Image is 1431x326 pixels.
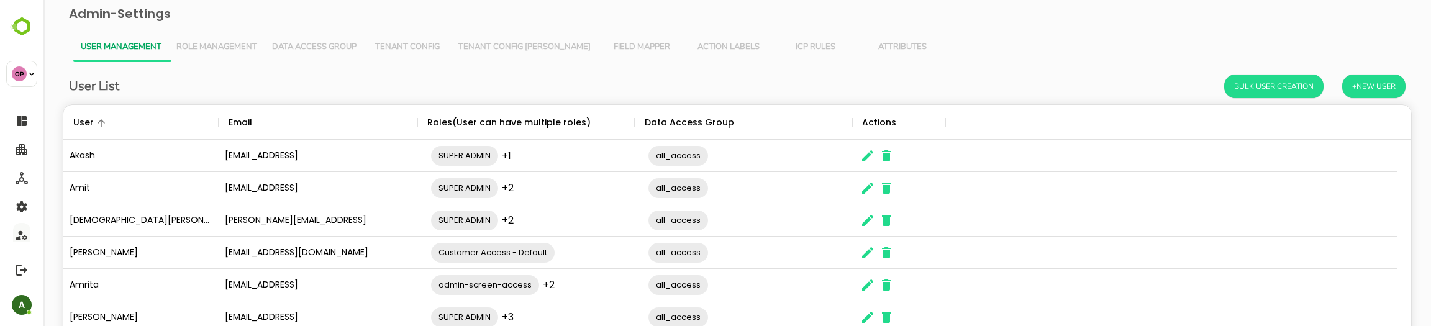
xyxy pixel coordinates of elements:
div: [EMAIL_ADDRESS] [175,269,374,301]
button: Logout [13,261,30,278]
div: Amrita [20,269,175,301]
span: all_access [605,278,665,292]
span: Attributes [823,42,895,52]
span: Tenant Config [PERSON_NAME] [415,42,547,52]
button: Bulk User Creation [1181,75,1280,98]
span: admin-screen-access [388,278,496,292]
span: Customer Access - Default [388,245,511,260]
div: Akash [20,140,175,172]
span: +2 [458,181,470,195]
div: Vertical tabs example [30,32,1358,62]
button: Sort [50,115,65,130]
div: [EMAIL_ADDRESS][DOMAIN_NAME] [175,237,374,269]
span: ICP Rules [736,42,808,52]
span: all_access [605,310,665,324]
div: User [30,105,50,140]
div: A [12,295,32,315]
span: +1 [458,148,468,163]
div: [PERSON_NAME] [20,237,175,269]
div: [EMAIL_ADDRESS] [175,172,374,204]
span: Field Mapper [562,42,634,52]
span: SUPER ADMIN [388,310,455,324]
span: SUPER ADMIN [388,213,455,227]
span: Tenant Config [328,42,400,52]
span: User Management [37,42,118,52]
div: Roles(User can have multiple roles) [384,105,547,140]
span: SUPER ADMIN [388,181,455,195]
div: Data Access Group [601,105,691,140]
span: all_access [605,148,665,163]
div: Amit [20,172,175,204]
span: SUPER ADMIN [388,148,455,163]
span: +3 [458,310,470,324]
div: [PERSON_NAME][EMAIL_ADDRESS] [175,204,374,237]
div: [DEMOGRAPHIC_DATA][PERSON_NAME][DEMOGRAPHIC_DATA] [20,204,175,237]
span: Action Labels [649,42,721,52]
div: Actions [819,105,853,140]
span: all_access [605,245,665,260]
div: [EMAIL_ADDRESS] [175,140,374,172]
button: +New User [1299,75,1362,98]
img: BambooboxLogoMark.f1c84d78b4c51b1a7b5f700c9845e183.svg [6,15,38,38]
div: Email [185,105,209,140]
span: all_access [605,181,665,195]
span: Role Management [133,42,214,52]
h6: User List [25,76,76,96]
div: OP [12,66,27,81]
span: +2 [499,278,511,292]
button: Sort [209,115,224,130]
span: +2 [458,213,470,227]
span: all_access [605,213,665,227]
span: Data Access Group [229,42,313,52]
